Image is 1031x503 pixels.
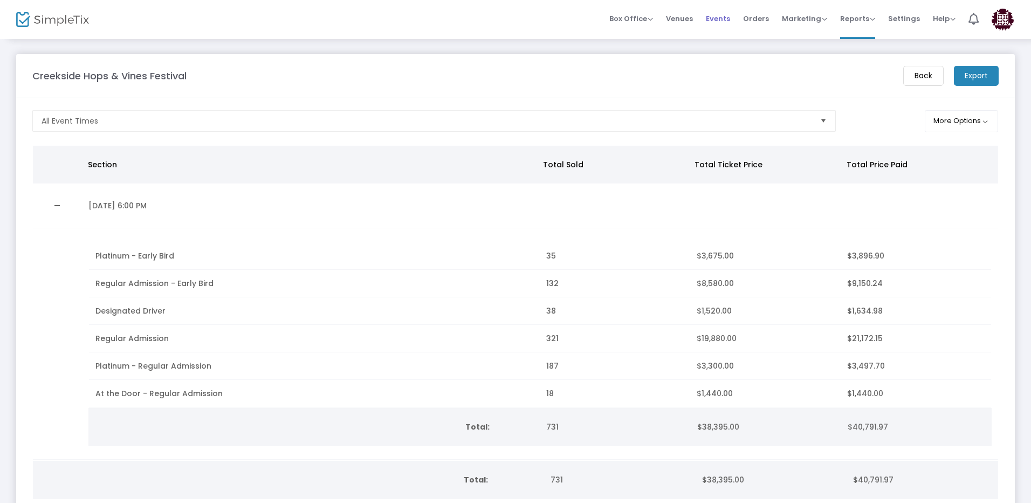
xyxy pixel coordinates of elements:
[816,111,831,131] button: Select
[743,5,769,32] span: Orders
[609,13,653,24] span: Box Office
[847,333,883,344] span: $21,172.15
[847,278,883,289] span: $9,150.24
[888,5,920,32] span: Settings
[697,250,734,261] span: $3,675.00
[666,5,693,32] span: Venues
[697,388,733,399] span: $1,440.00
[95,361,211,371] span: Platinum - Regular Admission
[82,183,540,228] td: [DATE] 6:00 PM
[465,422,490,432] b: Total:
[702,474,744,485] span: $38,395.00
[95,333,169,344] span: Regular Admission
[546,388,554,399] span: 18
[95,250,174,261] span: Platinum - Early Bird
[95,388,223,399] span: At the Door - Regular Admission
[697,305,732,316] span: $1,520.00
[42,115,98,126] span: All Event Times
[546,250,556,261] span: 35
[840,13,875,24] span: Reports
[848,422,888,432] span: $40,791.97
[782,13,827,24] span: Marketing
[546,361,559,371] span: 187
[695,159,762,170] span: Total Ticket Price
[697,333,737,344] span: $19,880.00
[551,474,563,485] span: 731
[847,388,883,399] span: $1,440.00
[853,474,893,485] span: $40,791.97
[706,5,730,32] span: Events
[546,333,559,344] span: 321
[95,305,166,316] span: Designated Driver
[954,66,999,86] m-button: Export
[925,110,999,132] button: More Options
[933,13,956,24] span: Help
[903,66,944,86] m-button: Back
[546,305,556,316] span: 38
[89,242,991,407] div: Data table
[847,250,884,261] span: $3,896.90
[95,278,214,289] span: Regular Admission - Early Bird
[697,361,734,371] span: $3,300.00
[697,278,734,289] span: $8,580.00
[546,422,559,432] span: 731
[39,197,75,214] a: Collapse Details
[32,69,187,83] m-panel-title: Creekside Hops & Vines Festival
[537,146,688,183] th: Total Sold
[33,461,998,499] div: Data table
[847,361,885,371] span: $3,497.70
[697,422,739,432] span: $38,395.00
[847,159,908,170] span: Total Price Paid
[33,146,998,460] div: Data table
[847,305,883,316] span: $1,634.98
[546,278,559,289] span: 132
[81,146,537,183] th: Section
[464,474,488,485] b: Total:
